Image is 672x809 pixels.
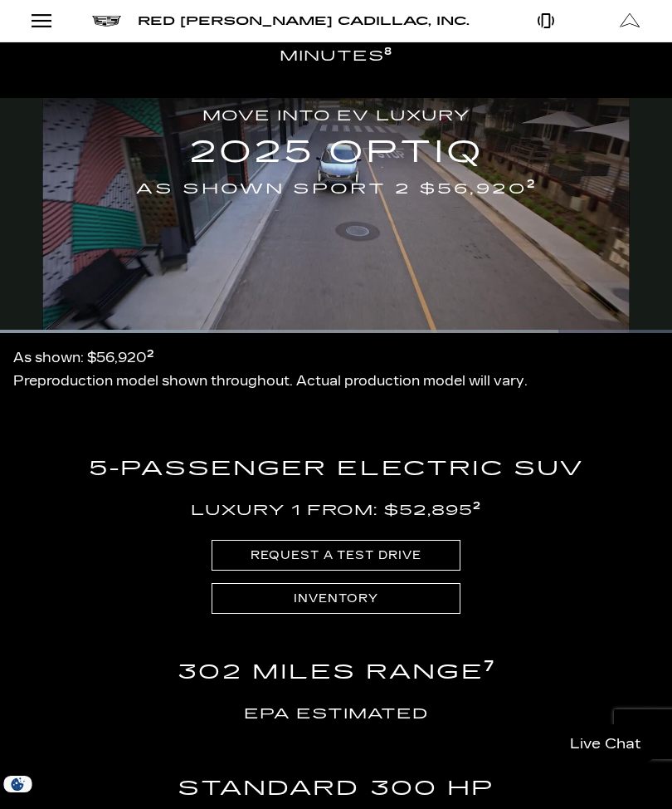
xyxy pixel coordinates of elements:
[484,657,494,675] a: 7
[50,656,622,689] h3: 302 MILES RANGE
[384,45,392,57] a: 8
[147,348,154,360] a: 2
[552,724,660,763] a: Live Chat
[50,22,622,68] h5: UP TO 86 MILES OF RANGE IN ABOUT 10 MINUTES
[50,703,622,726] h5: EPA ESTIMATED
[527,177,536,191] a: 2
[136,177,537,202] span: AS SHOWN SPORT 2 $56,920
[212,540,460,571] a: REQUEST A TEST DRIVE
[50,499,622,522] h5: LUXURY 1 FROM: $52,895
[212,583,460,614] a: Inventory
[50,453,622,486] h3: 5-PASSENGER ELECTRIC SUV
[138,9,470,33] a: Red [PERSON_NAME] Cadillac, Inc.
[562,734,650,753] span: Live Chat
[136,128,537,202] h1: 2025 OPTIQ
[92,16,121,27] img: Cadillac logo
[50,772,622,806] h3: STANDARD 300 HP
[138,14,470,28] span: Red [PERSON_NAME] Cadillac, Inc.
[473,499,481,512] a: 2
[136,105,537,128] h5: MOVE INTO EV LUXURY
[13,346,528,393] p: As shown: $56,920 Preproduction model shown throughout. Actual production model will vary.
[92,9,121,32] a: Cadillac logo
